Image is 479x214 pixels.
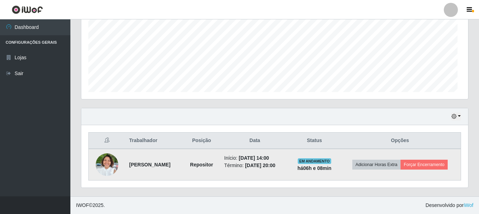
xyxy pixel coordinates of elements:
[464,202,473,208] a: iWof
[245,163,275,168] time: [DATE] 20:00
[298,158,331,164] span: EM ANDAMENTO
[183,133,220,149] th: Posição
[426,202,473,209] span: Desenvolvido por
[129,162,170,167] strong: [PERSON_NAME]
[125,133,183,149] th: Trabalhador
[297,165,332,171] strong: há 06 h e 08 min
[76,202,105,209] span: © 2025 .
[190,162,213,167] strong: Repositor
[224,162,285,169] li: Término:
[76,202,89,208] span: IWOF
[12,5,43,14] img: CoreUI Logo
[352,160,401,170] button: Adicionar Horas Extra
[290,133,339,149] th: Status
[96,149,118,180] img: 1749753649914.jpeg
[239,155,269,161] time: [DATE] 14:00
[339,133,461,149] th: Opções
[224,154,285,162] li: Início:
[401,160,448,170] button: Forçar Encerramento
[220,133,290,149] th: Data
